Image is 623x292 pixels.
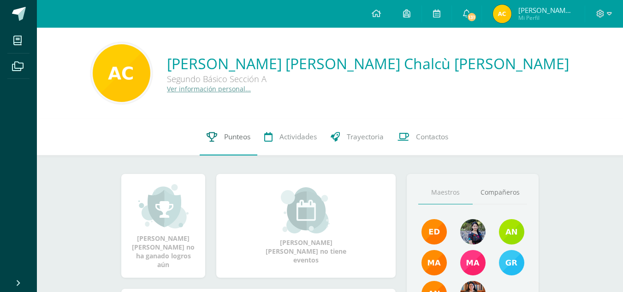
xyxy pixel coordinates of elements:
img: e6b27947fbea61806f2b198ab17e5dde.png [499,219,524,244]
a: Maestros [418,181,473,204]
a: Punteos [200,119,257,155]
div: [PERSON_NAME] [PERSON_NAME] no tiene eventos [260,187,352,264]
img: 7766054b1332a6085c7723d22614d631.png [460,250,486,275]
a: Trayectoria [324,119,391,155]
div: Segundo Básico Sección A [167,73,444,84]
img: event_small.png [281,187,331,233]
img: 9b17679b4520195df407efdfd7b84603.png [460,219,486,244]
span: Trayectoria [347,132,384,142]
span: Contactos [416,132,448,142]
img: f40e456500941b1b33f0807dd74ea5cf.png [421,219,447,244]
span: Mi Perfil [518,14,574,22]
a: Compañeros [473,181,527,204]
img: 66177e374f946ce9ad593c5a7a2a0ed6.png [93,44,150,102]
a: Contactos [391,119,455,155]
img: 1694e63d267761c09aaa109f865c9d1c.png [493,5,511,23]
a: Actividades [257,119,324,155]
span: Punteos [224,132,250,142]
span: Actividades [279,132,317,142]
img: achievement_small.png [138,183,189,229]
a: [PERSON_NAME] [PERSON_NAME] Chalcù [PERSON_NAME] [167,54,569,73]
span: 131 [467,12,477,22]
a: Ver información personal... [167,84,251,93]
img: b7ce7144501556953be3fc0a459761b8.png [499,250,524,275]
div: [PERSON_NAME] [PERSON_NAME] no ha ganado logros aún [131,183,196,269]
img: 560278503d4ca08c21e9c7cd40ba0529.png [421,250,447,275]
span: [PERSON_NAME] [PERSON_NAME] [518,6,574,15]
